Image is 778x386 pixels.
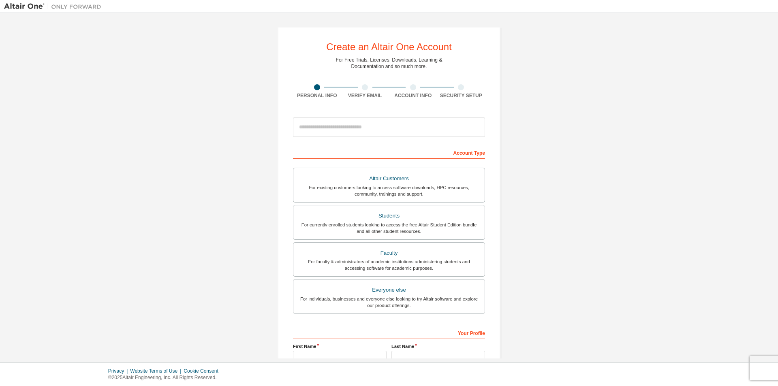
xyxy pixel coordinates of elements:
[298,210,480,222] div: Students
[298,284,480,296] div: Everyone else
[293,326,485,339] div: Your Profile
[298,173,480,184] div: Altair Customers
[298,247,480,259] div: Faculty
[293,146,485,159] div: Account Type
[326,42,452,52] div: Create an Altair One Account
[298,296,480,309] div: For individuals, businesses and everyone else looking to try Altair software and explore our prod...
[293,343,387,350] label: First Name
[298,222,480,235] div: For currently enrolled students looking to access the free Altair Student Edition bundle and all ...
[184,368,223,374] div: Cookie Consent
[437,92,485,99] div: Security Setup
[341,92,389,99] div: Verify Email
[130,368,184,374] div: Website Terms of Use
[336,57,442,70] div: For Free Trials, Licenses, Downloads, Learning & Documentation and so much more.
[108,374,223,381] p: © 2025 Altair Engineering, Inc. All Rights Reserved.
[298,258,480,271] div: For faculty & administrators of academic institutions administering students and accessing softwa...
[293,92,341,99] div: Personal Info
[108,368,130,374] div: Privacy
[389,92,437,99] div: Account Info
[4,2,105,11] img: Altair One
[298,184,480,197] div: For existing customers looking to access software downloads, HPC resources, community, trainings ...
[391,343,485,350] label: Last Name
